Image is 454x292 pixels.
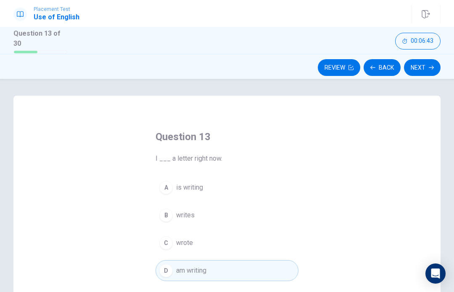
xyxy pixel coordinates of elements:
[411,38,433,44] span: 00:06:43
[156,130,298,143] h4: Question 13
[395,33,441,50] button: 00:06:43
[176,266,206,276] span: am writing
[156,177,298,198] button: Ais writing
[156,232,298,253] button: Cwrote
[176,182,203,193] span: is writing
[159,181,173,194] div: A
[318,59,360,76] button: Review
[176,210,195,220] span: writes
[156,205,298,226] button: Bwrites
[425,263,446,284] div: Open Intercom Messenger
[159,264,173,277] div: D
[176,238,193,248] span: wrote
[156,154,298,164] span: I ___ a letter right now.
[159,236,173,250] div: C
[364,59,401,76] button: Back
[13,29,67,49] h1: Question 13 of 30
[34,6,79,12] span: Placement Test
[404,59,441,76] button: Next
[156,260,298,281] button: Dam writing
[34,12,79,22] h1: Use of English
[159,209,173,222] div: B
